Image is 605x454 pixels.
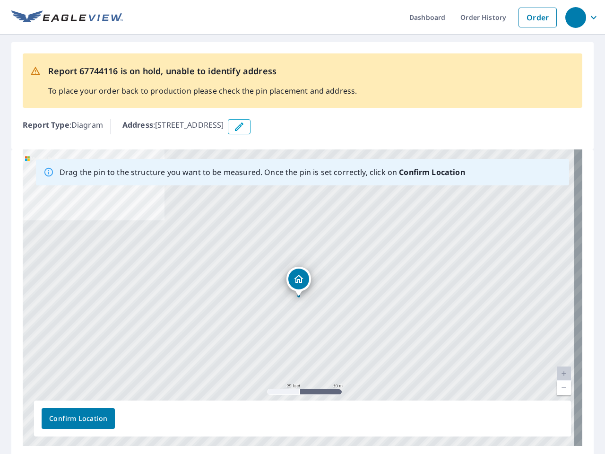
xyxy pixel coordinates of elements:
a: Current Level 20, Zoom Out [557,381,571,395]
p: To place your order back to production please check the pin placement and address. [48,85,357,96]
p: : [STREET_ADDRESS] [122,119,224,134]
span: Confirm Location [49,413,107,425]
b: Address [122,120,153,130]
a: Current Level 20, Zoom In Disabled [557,367,571,381]
b: Confirm Location [399,167,465,177]
p: Drag the pin to the structure you want to be measured. Once the pin is set correctly, click on [60,166,465,178]
button: Confirm Location [42,408,115,429]
p: : Diagram [23,119,103,134]
p: Report 67744116 is on hold, unable to identify address [48,65,357,78]
b: Report Type [23,120,69,130]
div: Dropped pin, building 1, Residential property, 140 Silver Canoe Campground Rd Lot 40 Rural Valley... [286,267,311,296]
a: Order [519,8,557,27]
img: EV Logo [11,10,123,25]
